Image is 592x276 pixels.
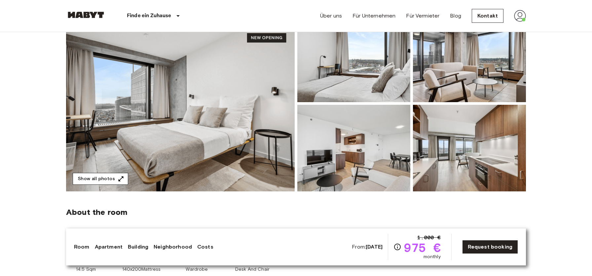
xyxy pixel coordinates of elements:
span: monthly [424,254,441,260]
button: Show all photos [73,173,128,185]
span: Desk And Chair [235,266,270,273]
a: Blog [450,12,461,20]
a: Kontakt [472,9,503,23]
span: 14.5 Sqm [76,266,96,273]
img: Picture of unit BE-23-003-063-002 [413,105,526,191]
a: Costs [197,243,213,251]
a: Room [74,243,90,251]
img: Picture of unit BE-23-003-063-002 [297,16,410,102]
a: Über uns [320,12,342,20]
span: Your private bedroom comes equipped with everything you need for a comfortable daily life. In add... [66,228,526,242]
span: Wardrobe [186,266,208,273]
p: Finde ein Zuhause [127,12,171,20]
span: 140x200Mattress [122,266,161,273]
a: Building [128,243,148,251]
img: Picture of unit BE-23-003-063-002 [297,105,410,191]
b: [DATE] [366,244,383,250]
a: Für Unternehmen [352,12,395,20]
a: Request booking [462,240,518,254]
a: Apartment [95,243,123,251]
img: avatar [514,10,526,22]
a: Neighborhood [154,243,192,251]
span: From: [352,243,383,251]
svg: Check cost overview for full price breakdown. Please note that discounts apply to new joiners onl... [393,243,401,251]
span: About the room [66,207,526,217]
span: 1.000 € [417,234,441,242]
a: Für Vermieter [406,12,439,20]
img: Picture of unit BE-23-003-063-002 [413,16,526,102]
img: Marketing picture of unit BE-23-003-063-002 [66,16,295,191]
span: 975 € [404,242,441,254]
img: Habyt [66,12,106,18]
